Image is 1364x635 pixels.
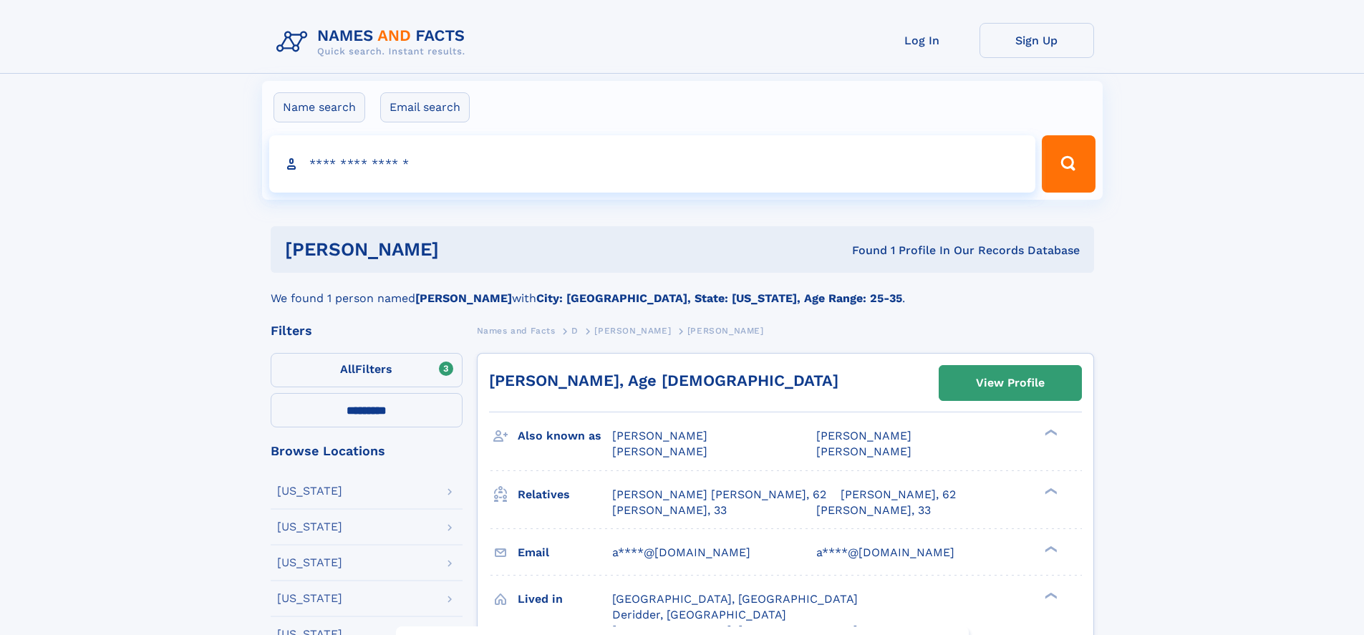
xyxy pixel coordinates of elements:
[594,326,671,336] span: [PERSON_NAME]
[1041,591,1058,600] div: ❯
[274,92,365,122] label: Name search
[1041,428,1058,437] div: ❯
[536,291,902,305] b: City: [GEOGRAPHIC_DATA], State: [US_STATE], Age Range: 25-35
[841,487,956,503] a: [PERSON_NAME], 62
[271,23,477,62] img: Logo Names and Facts
[571,326,579,336] span: D
[415,291,512,305] b: [PERSON_NAME]
[612,429,707,442] span: [PERSON_NAME]
[612,592,858,606] span: [GEOGRAPHIC_DATA], [GEOGRAPHIC_DATA]
[518,541,612,565] h3: Email
[518,483,612,507] h3: Relatives
[816,429,911,442] span: [PERSON_NAME]
[285,241,646,258] h1: [PERSON_NAME]
[277,521,342,533] div: [US_STATE]
[489,372,838,389] a: [PERSON_NAME], Age [DEMOGRAPHIC_DATA]
[477,321,556,339] a: Names and Facts
[271,353,463,387] label: Filters
[816,445,911,458] span: [PERSON_NAME]
[380,92,470,122] label: Email search
[271,324,463,337] div: Filters
[1042,135,1095,193] button: Search Button
[612,445,707,458] span: [PERSON_NAME]
[269,135,1036,193] input: search input
[939,366,1081,400] a: View Profile
[612,608,786,621] span: Deridder, [GEOGRAPHIC_DATA]
[277,485,342,497] div: [US_STATE]
[645,243,1080,258] div: Found 1 Profile In Our Records Database
[277,557,342,568] div: [US_STATE]
[277,593,342,604] div: [US_STATE]
[518,424,612,448] h3: Also known as
[1041,486,1058,495] div: ❯
[594,321,671,339] a: [PERSON_NAME]
[571,321,579,339] a: D
[271,445,463,457] div: Browse Locations
[612,487,826,503] a: [PERSON_NAME] [PERSON_NAME], 62
[612,503,727,518] a: [PERSON_NAME], 33
[865,23,980,58] a: Log In
[518,587,612,611] h3: Lived in
[340,362,355,376] span: All
[1041,544,1058,553] div: ❯
[980,23,1094,58] a: Sign Up
[271,273,1094,307] div: We found 1 person named with .
[816,503,931,518] a: [PERSON_NAME], 33
[687,326,764,336] span: [PERSON_NAME]
[976,367,1045,399] div: View Profile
